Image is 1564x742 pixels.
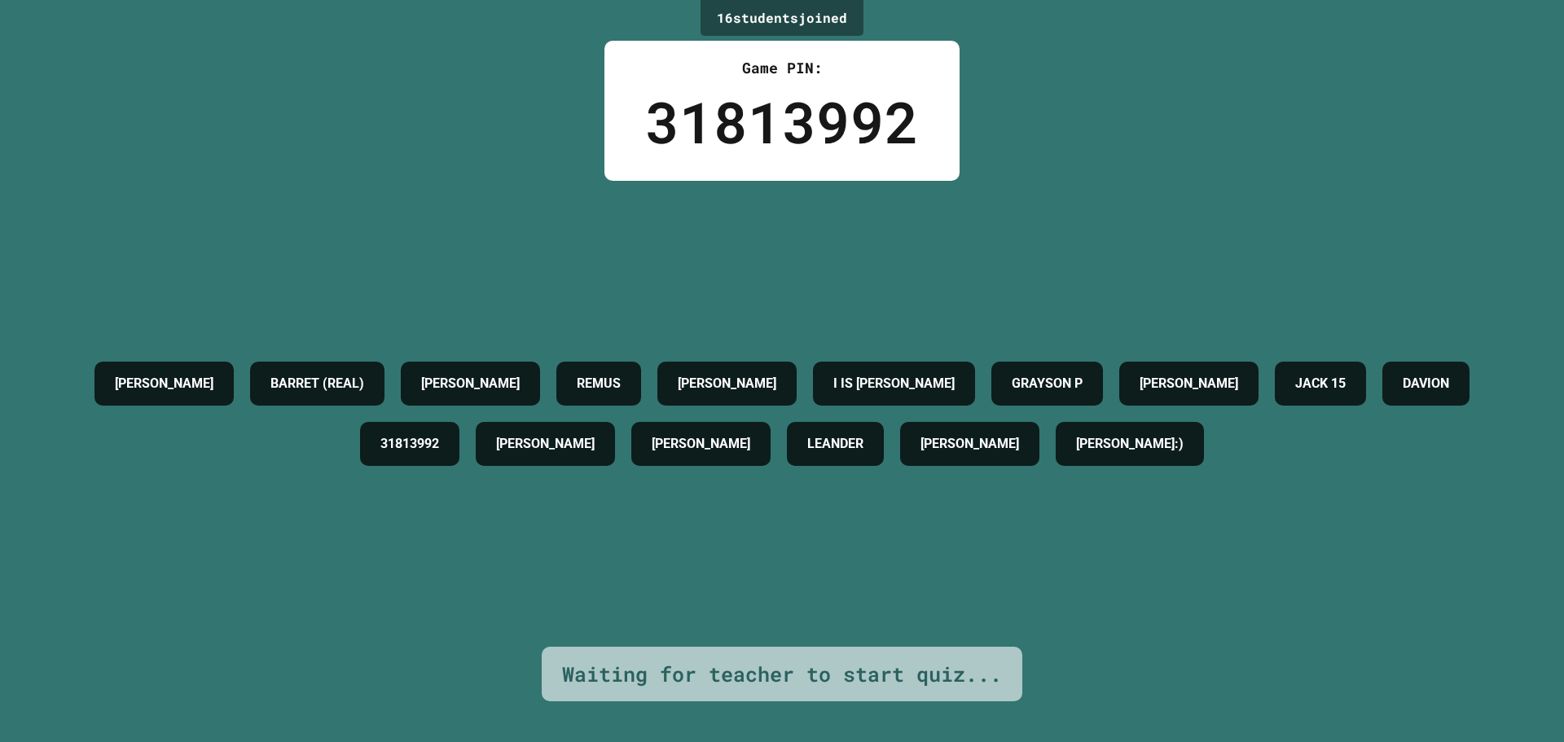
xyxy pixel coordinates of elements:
h4: [PERSON_NAME] [652,434,750,454]
h4: 31813992 [380,434,439,454]
h4: [PERSON_NAME] [496,434,595,454]
h4: [PERSON_NAME] [678,374,776,393]
h4: [PERSON_NAME] [421,374,520,393]
h4: GRAYSON P [1012,374,1083,393]
h4: [PERSON_NAME] [920,434,1019,454]
h4: [PERSON_NAME] [1140,374,1238,393]
h4: BARRET (REAL) [270,374,364,393]
div: Game PIN: [645,57,919,79]
h4: [PERSON_NAME]:) [1076,434,1184,454]
h4: REMUS [577,374,621,393]
h4: DAVION [1403,374,1449,393]
div: Waiting for teacher to start quiz... [562,659,1002,690]
h4: JACK 15 [1295,374,1346,393]
h4: LEANDER [807,434,863,454]
h4: [PERSON_NAME] [115,374,213,393]
h4: I IS [PERSON_NAME] [833,374,955,393]
div: 31813992 [645,79,919,165]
